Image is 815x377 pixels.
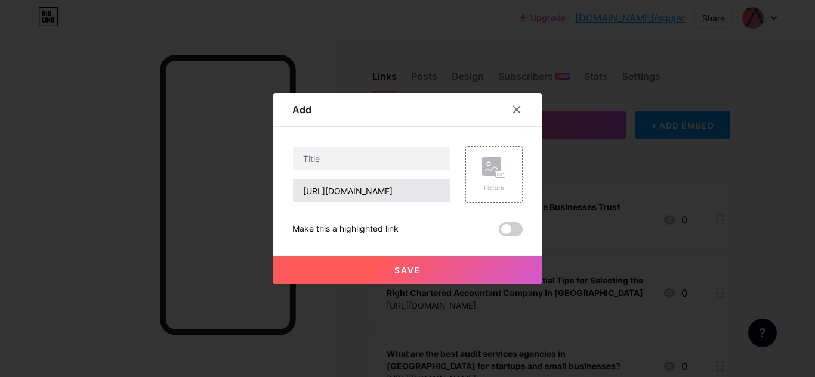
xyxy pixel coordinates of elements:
input: Title [293,147,450,170]
div: Picture [482,183,506,192]
div: Make this a highlighted link [292,222,399,236]
button: Save [273,256,542,284]
div: Add [292,102,311,117]
span: Save [394,265,421,275]
input: URL [293,179,450,202]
